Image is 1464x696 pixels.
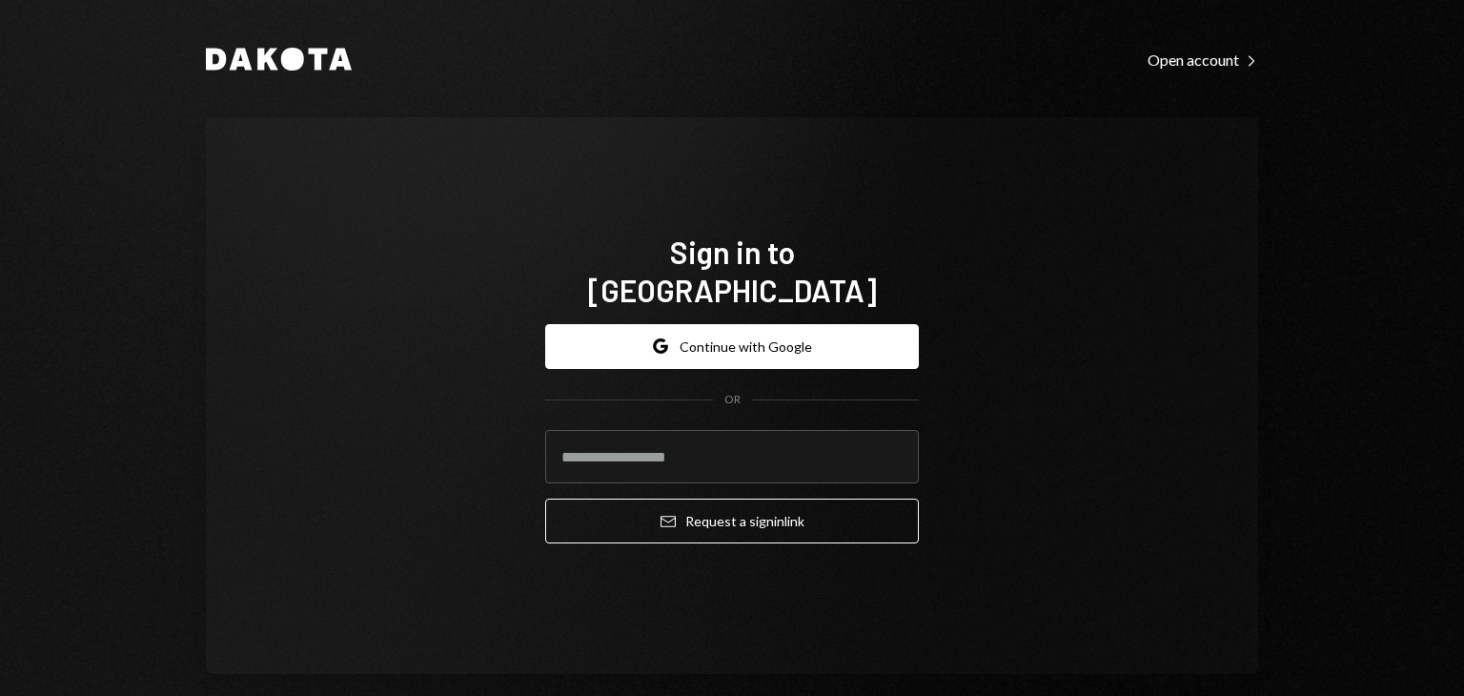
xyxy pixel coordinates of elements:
div: OR [724,392,741,408]
button: Continue with Google [545,324,919,369]
button: Request a signinlink [545,499,919,543]
div: Open account [1148,51,1258,70]
a: Open account [1148,49,1258,70]
h1: Sign in to [GEOGRAPHIC_DATA] [545,233,919,309]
